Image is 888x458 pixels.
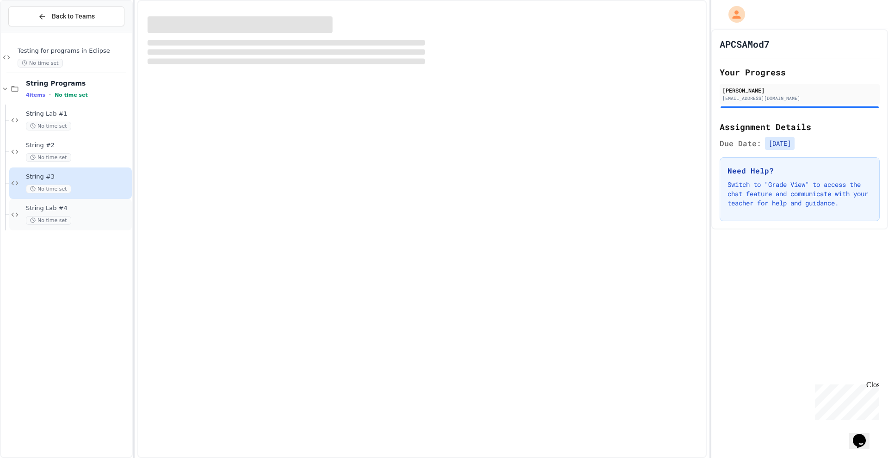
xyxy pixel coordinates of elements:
span: No time set [26,122,71,130]
h2: Your Progress [720,66,880,79]
p: Switch to "Grade View" to access the chat feature and communicate with your teacher for help and ... [728,180,872,208]
span: 4 items [26,92,45,98]
span: String Lab #1 [26,110,130,118]
span: No time set [26,216,71,225]
span: No time set [26,185,71,193]
button: Back to Teams [8,6,124,26]
span: String #2 [26,142,130,149]
div: Chat with us now!Close [4,4,64,59]
div: [PERSON_NAME] [722,86,877,94]
span: No time set [18,59,63,68]
span: String #3 [26,173,130,181]
span: No time set [26,153,71,162]
h2: Assignment Details [720,120,880,133]
span: Back to Teams [52,12,95,21]
iframe: chat widget [811,381,879,420]
span: String Lab #4 [26,204,130,212]
h3: Need Help? [728,165,872,176]
span: Due Date: [720,138,761,149]
div: My Account [719,4,747,25]
span: String Programs [26,79,130,87]
span: • [49,91,51,99]
div: [EMAIL_ADDRESS][DOMAIN_NAME] [722,95,877,102]
iframe: chat widget [849,421,879,449]
h1: APCSAMod7 [720,37,770,50]
span: Testing for programs in Eclipse [18,47,130,55]
span: [DATE] [765,137,795,150]
span: No time set [55,92,88,98]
